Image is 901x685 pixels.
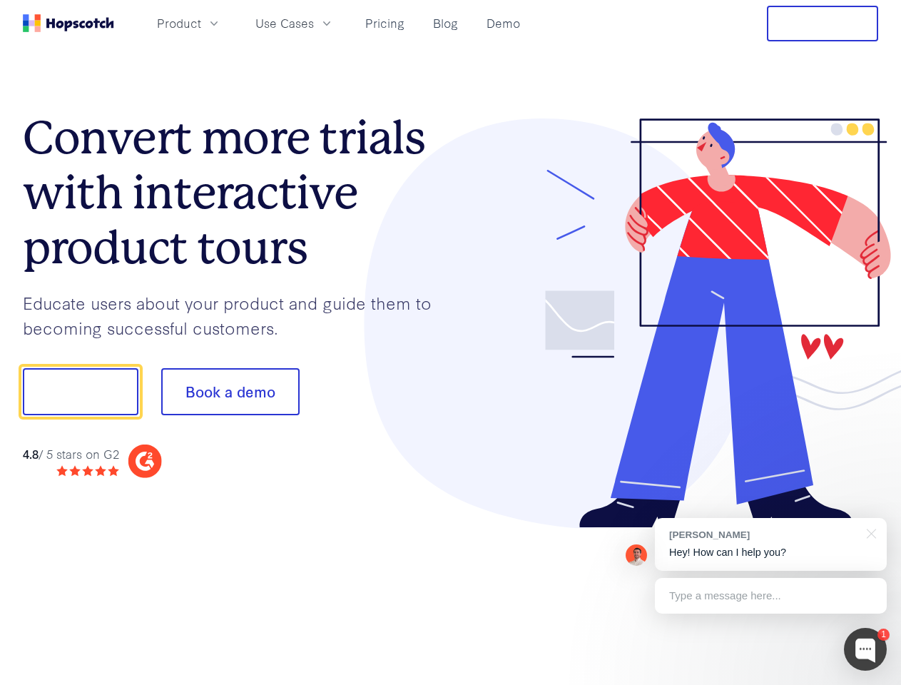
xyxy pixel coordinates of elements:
div: Type a message here... [655,578,887,614]
span: Product [157,14,201,32]
button: Free Trial [767,6,878,41]
a: Home [23,14,114,32]
h1: Convert more trials with interactive product tours [23,111,451,275]
button: Show me! [23,368,138,415]
button: Use Cases [247,11,342,35]
span: Use Cases [255,14,314,32]
p: Hey! How can I help you? [669,545,872,560]
strong: 4.8 [23,445,39,462]
button: Product [148,11,230,35]
div: / 5 stars on G2 [23,445,119,463]
div: 1 [877,629,890,641]
button: Book a demo [161,368,300,415]
a: Demo [481,11,526,35]
img: Mark Spera [626,544,647,566]
div: [PERSON_NAME] [669,528,858,542]
a: Blog [427,11,464,35]
p: Educate users about your product and guide them to becoming successful customers. [23,290,451,340]
a: Pricing [360,11,410,35]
